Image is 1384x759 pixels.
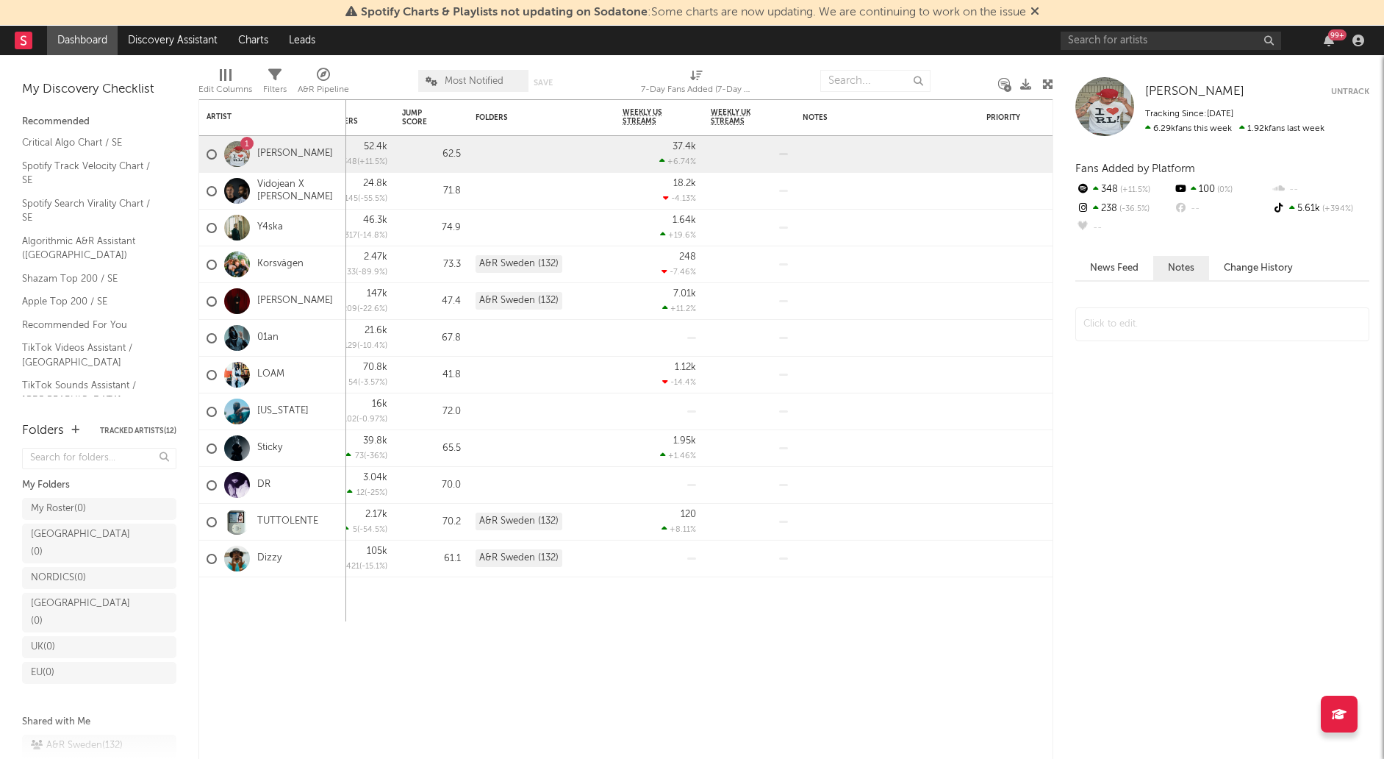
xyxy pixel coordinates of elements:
[22,593,176,632] a: [GEOGRAPHIC_DATA](0)
[198,63,252,105] div: Edit Columns
[445,76,503,86] span: Most Notified
[402,293,461,310] div: 47.4
[22,317,162,333] a: Recommended For You
[348,379,358,387] span: 54
[257,552,282,565] a: Dizzy
[402,403,461,421] div: 72.0
[31,664,54,682] div: EU ( 0 )
[345,451,387,460] div: ( )
[22,293,162,310] a: Apple Top 200 / SE
[22,196,162,226] a: Spotify Search Virality Chart / SE
[1209,256,1308,280] button: Change History
[402,477,461,494] div: 70.0
[673,179,696,188] div: 18.2k
[660,451,696,460] div: +1.46 %
[1272,199,1369,218] div: 5.61k
[662,304,696,313] div: +11.2 %
[333,304,387,313] div: ( )
[623,108,674,126] span: Weekly US Streams
[641,81,751,99] div: 7-Day Fans Added (7-Day Fans Added)
[22,377,162,407] a: TikTok Sounds Assistant / [GEOGRAPHIC_DATA]
[333,157,387,166] div: ( )
[1324,35,1334,46] button: 99+
[22,524,176,563] a: [GEOGRAPHIC_DATA](0)
[1075,218,1173,238] div: --
[337,561,387,571] div: ( )
[673,142,696,152] div: 37.4k
[346,563,359,571] span: 421
[207,113,317,121] div: Artist
[257,221,283,234] a: Y4ska
[1075,199,1173,218] div: 238
[1145,85,1244,99] a: [PERSON_NAME]
[22,713,176,731] div: Shared with Me
[1145,85,1244,98] span: [PERSON_NAME]
[1145,110,1233,118] span: Tracking Since: [DATE]
[334,414,387,424] div: ( )
[257,179,339,204] a: Vidojean X [PERSON_NAME]
[1173,180,1271,199] div: 100
[22,340,162,370] a: TikTok Videos Assistant / [GEOGRAPHIC_DATA]
[22,448,176,469] input: Search for folders...
[476,113,586,122] div: Folders
[298,81,349,99] div: A&R Pipeline
[1328,29,1347,40] div: 99 +
[662,377,696,387] div: -14.4 %
[356,489,365,497] span: 12
[359,526,385,534] span: -54.5 %
[359,305,385,313] span: -22.6 %
[344,342,357,350] span: 129
[365,510,387,519] div: 2.17k
[476,549,562,567] div: A&R Sweden (132)
[257,332,279,344] a: 01an
[673,436,696,446] div: 1.95k
[118,26,228,55] a: Discovery Assistant
[372,399,387,409] div: 16k
[663,193,696,203] div: -4.13 %
[22,662,176,684] a: EU(0)
[345,195,358,203] span: 145
[361,7,1026,18] span: : Some charts are now updating. We are continuing to work on the issue
[31,526,135,561] div: [GEOGRAPHIC_DATA] ( 0 )
[343,416,356,424] span: 102
[534,79,553,87] button: Save
[358,268,385,277] span: -89.9 %
[476,513,562,530] div: A&R Sweden (132)
[337,267,387,277] div: ( )
[367,289,387,299] div: 147k
[31,737,123,755] div: A&R Sweden ( 132 )
[257,479,270,491] a: DR
[1272,180,1369,199] div: --
[1030,7,1039,18] span: Dismiss
[1331,85,1369,99] button: Untrack
[476,255,562,273] div: A&R Sweden (132)
[363,473,387,482] div: 3.04k
[360,379,385,387] span: -3.57 %
[402,366,461,384] div: 41.8
[363,215,387,225] div: 46.3k
[343,158,357,166] span: 348
[343,305,357,313] span: 209
[257,258,304,271] a: Korsvägen
[675,363,696,372] div: 1.12k
[359,232,385,240] span: -14.8 %
[31,638,55,656] div: UK ( 0 )
[335,193,387,203] div: ( )
[257,405,309,418] a: [US_STATE]
[641,63,751,105] div: 7-Day Fans Added (7-Day Fans Added)
[803,113,950,122] div: Notes
[22,233,162,263] a: Algorithmic A&R Assistant ([GEOGRAPHIC_DATA])
[343,524,387,534] div: ( )
[679,252,696,262] div: 248
[334,341,387,350] div: ( )
[22,498,176,520] a: My Roster(0)
[1215,186,1233,194] span: 0 %
[257,148,333,160] a: [PERSON_NAME]
[366,452,385,460] span: -36 %
[279,26,326,55] a: Leads
[364,252,387,262] div: 2.47k
[198,81,252,99] div: Edit Columns
[1145,124,1324,133] span: 1.92k fans last week
[257,516,318,528] a: TUTTOLENTE
[359,342,385,350] span: -10.4 %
